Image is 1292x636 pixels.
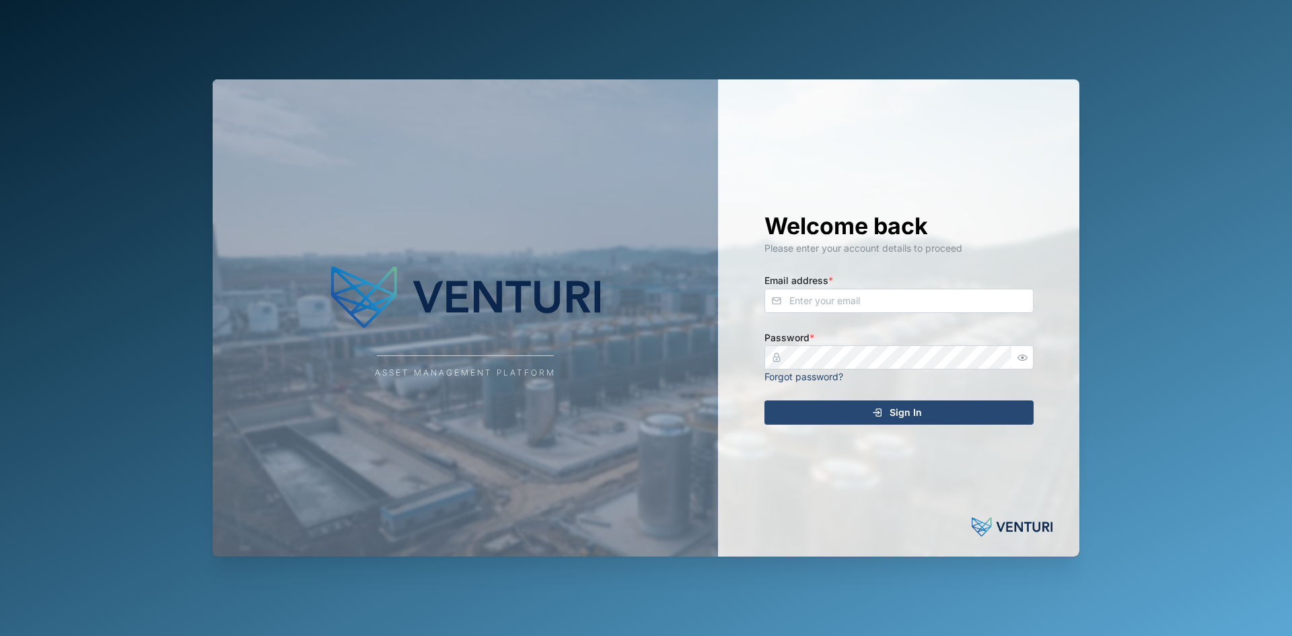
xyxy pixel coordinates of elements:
[972,514,1052,540] img: Powered by: Venturi
[331,257,600,338] img: Company Logo
[764,241,1034,256] div: Please enter your account details to proceed
[890,401,922,424] span: Sign In
[764,371,843,382] a: Forgot password?
[764,273,833,288] label: Email address
[764,211,1034,241] h1: Welcome back
[764,289,1034,313] input: Enter your email
[764,400,1034,425] button: Sign In
[764,330,814,345] label: Password
[375,367,556,380] div: Asset Management Platform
